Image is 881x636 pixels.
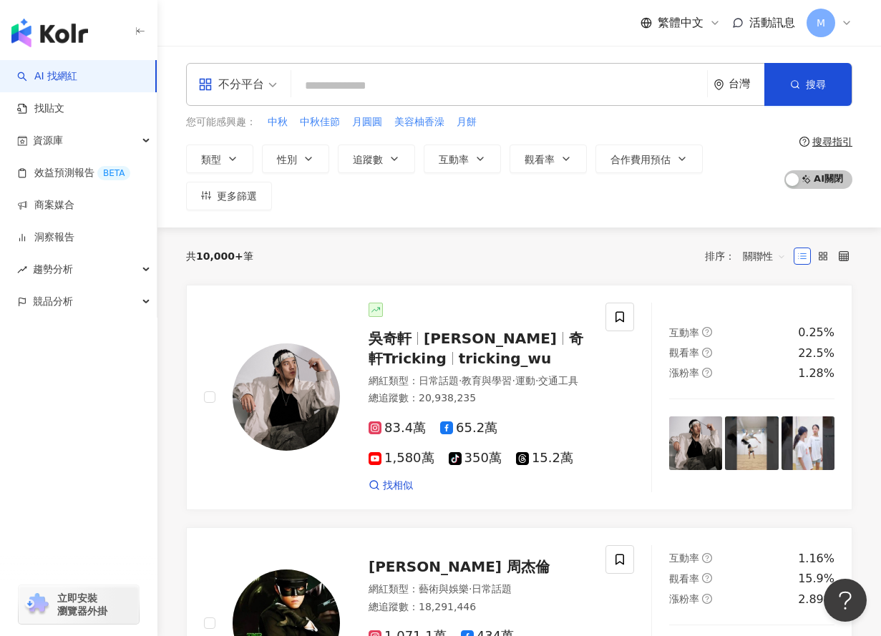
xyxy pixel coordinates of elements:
span: 趨勢分析 [33,253,73,285]
span: 您可能感興趣： [186,115,256,129]
a: chrome extension立即安裝 瀏覽器外掛 [19,585,139,624]
div: 網紅類型 ： [369,374,588,388]
span: 關聯性 [743,245,786,268]
span: 83.4萬 [369,421,426,436]
div: 不分平台 [198,73,264,96]
span: 奇軒Tricking [369,330,583,367]
span: 立即安裝 瀏覽器外掛 [57,592,107,617]
span: 追蹤數 [353,154,383,165]
span: 互動率 [669,552,699,564]
div: 排序： [705,245,794,268]
div: 共 筆 [186,250,253,262]
span: 觀看率 [525,154,555,165]
span: 日常話題 [472,583,512,595]
button: 月餅 [456,114,477,130]
div: 總追蹤數 ： 18,291,446 [369,600,588,615]
div: 搜尋指引 [812,136,852,147]
button: 類型 [186,145,253,173]
div: 總追蹤數 ： 20,938,235 [369,391,588,406]
span: question-circle [702,348,712,358]
button: 美容柚香澡 [394,114,445,130]
span: 資源庫 [33,124,63,157]
span: 15.2萬 [516,451,573,466]
span: question-circle [702,573,712,583]
a: KOL Avatar吳奇軒[PERSON_NAME]奇軒Trickingtricking_wu網紅類型：日常話題·教育與學習·運動·交通工具總追蹤數：20,938,23583.4萬65.2萬1,... [186,285,852,511]
a: 洞察報告 [17,230,74,245]
span: · [535,375,538,386]
a: searchAI 找網紅 [17,69,77,84]
iframe: Help Scout Beacon - Open [824,579,867,622]
span: M [817,15,825,31]
span: 美容柚香澡 [394,115,444,129]
div: 1.16% [798,551,834,567]
span: question-circle [702,327,712,337]
span: question-circle [702,594,712,604]
span: appstore [198,77,213,92]
span: question-circle [702,553,712,563]
span: 1,580萬 [369,451,434,466]
span: 運動 [515,375,535,386]
span: · [469,583,472,595]
span: 藝術與娛樂 [419,583,469,595]
span: 月圓圓 [352,115,382,129]
span: 繁體中文 [658,15,704,31]
span: 合作費用預估 [610,154,671,165]
div: 22.5% [798,346,834,361]
a: 找相似 [369,479,413,493]
button: 搜尋 [764,63,852,106]
span: 更多篩選 [217,190,257,202]
span: 類型 [201,154,221,165]
span: 交通工具 [538,375,578,386]
span: question-circle [702,368,712,378]
div: 2.89% [798,592,834,607]
a: 效益預測報告BETA [17,166,130,180]
span: 月餅 [457,115,477,129]
span: 觀看率 [669,347,699,358]
button: 觀看率 [510,145,587,173]
span: 活動訊息 [749,16,795,29]
span: 漲粉率 [669,367,699,378]
span: 競品分析 [33,285,73,318]
button: 互動率 [424,145,501,173]
span: 互動率 [669,327,699,338]
button: 合作費用預估 [595,145,703,173]
span: 日常話題 [419,375,459,386]
img: chrome extension [23,593,51,616]
span: 中秋佳節 [300,115,340,129]
span: 吳奇軒 [369,330,412,347]
span: 性別 [277,154,297,165]
span: rise [17,265,27,275]
button: 性別 [262,145,329,173]
span: 教育與學習 [462,375,512,386]
a: 商案媒合 [17,198,74,212]
button: 中秋 [267,114,288,130]
span: 10,000+ [196,250,243,262]
div: 0.25% [798,325,834,341]
div: 15.9% [798,571,834,587]
img: post-image [725,416,778,469]
span: [PERSON_NAME] 周杰倫 [369,558,550,575]
button: 月圓圓 [351,114,383,130]
img: logo [11,19,88,47]
div: 1.28% [798,366,834,381]
img: post-image [782,416,834,469]
span: 觀看率 [669,573,699,584]
span: environment [714,79,724,90]
span: 找相似 [383,479,413,493]
img: post-image [669,416,722,469]
span: 350萬 [449,451,502,466]
span: 漲粉率 [669,593,699,605]
span: 搜尋 [806,79,826,90]
div: 網紅類型 ： [369,582,588,597]
span: · [512,375,515,386]
span: 中秋 [268,115,288,129]
button: 更多篩選 [186,182,272,210]
button: 中秋佳節 [299,114,341,130]
span: [PERSON_NAME] [424,330,557,347]
span: question-circle [799,137,809,147]
img: KOL Avatar [233,343,340,451]
a: 找貼文 [17,102,64,116]
span: tricking_wu [459,350,552,367]
span: · [459,375,462,386]
span: 65.2萬 [440,421,497,436]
